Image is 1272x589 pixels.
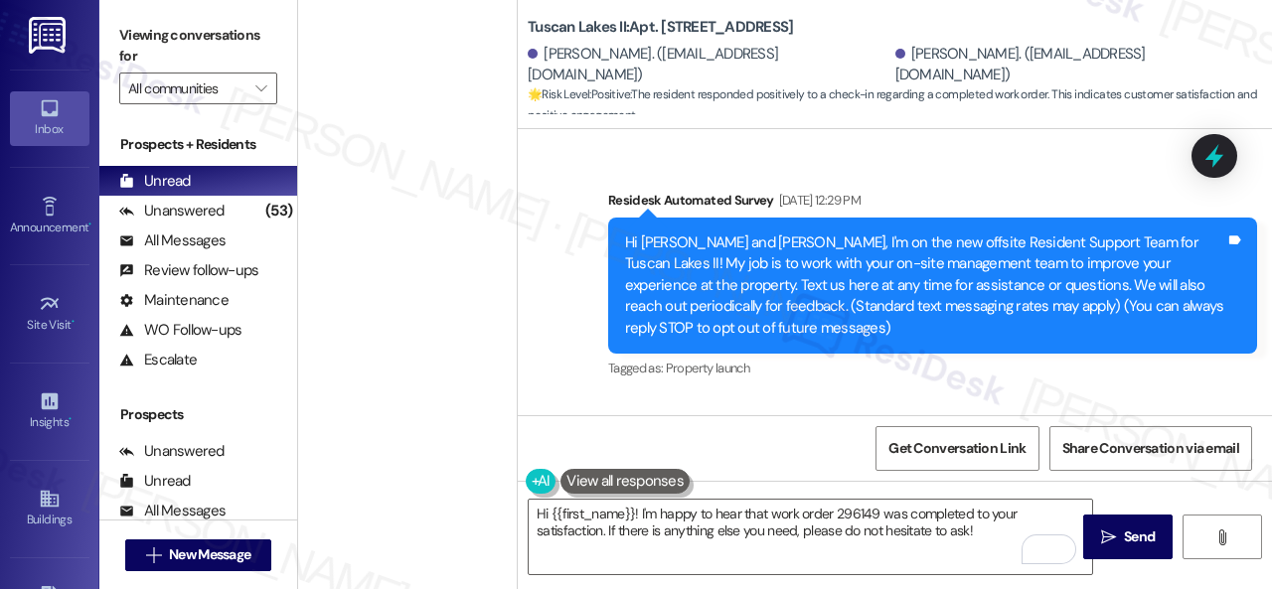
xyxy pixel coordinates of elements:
[528,44,890,86] div: [PERSON_NAME]. ([EMAIL_ADDRESS][DOMAIN_NAME])
[875,426,1038,471] button: Get Conversation Link
[119,320,241,341] div: WO Follow-ups
[528,17,793,38] b: Tuscan Lakes II: Apt. [STREET_ADDRESS]
[255,80,266,96] i: 
[666,360,749,376] span: Property launch
[119,350,197,370] div: Escalate
[528,86,630,102] strong: 🌟 Risk Level: Positive
[119,501,226,521] div: All Messages
[1049,426,1252,471] button: Share Conversation via email
[774,190,861,211] div: [DATE] 12:29 PM
[1124,526,1155,547] span: Send
[119,441,225,462] div: Unanswered
[10,384,89,438] a: Insights •
[608,190,1257,218] div: Residesk Automated Survey
[625,232,1225,339] div: Hi [PERSON_NAME] and [PERSON_NAME], I'm on the new offsite Resident Support Team for Tuscan Lakes...
[1214,529,1229,545] i: 
[69,412,72,426] span: •
[10,91,89,145] a: Inbox
[119,20,277,73] label: Viewing conversations for
[125,539,272,571] button: New Message
[146,547,161,563] i: 
[119,230,226,251] div: All Messages
[119,260,258,281] div: Review follow-ups
[99,134,297,155] div: Prospects + Residents
[88,218,91,231] span: •
[169,544,250,565] span: New Message
[72,315,75,329] span: •
[1062,438,1239,459] span: Share Conversation via email
[119,201,225,221] div: Unanswered
[1083,515,1173,559] button: Send
[119,471,191,492] div: Unread
[99,404,297,425] div: Prospects
[888,438,1026,459] span: Get Conversation Link
[10,287,89,341] a: Site Visit •
[895,44,1258,86] div: [PERSON_NAME]. ([EMAIL_ADDRESS][DOMAIN_NAME])
[29,17,70,54] img: ResiDesk Logo
[119,171,191,192] div: Unread
[128,73,245,104] input: All communities
[10,482,89,535] a: Buildings
[1101,529,1116,545] i: 
[119,290,229,311] div: Maintenance
[529,500,1092,574] textarea: To enrich screen reader interactions, please activate Accessibility in Grammarly extension settings
[260,196,297,226] div: (53)
[608,354,1257,382] div: Tagged as:
[528,84,1272,127] span: : The resident responded positively to a check-in regarding a completed work order. This indicate...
